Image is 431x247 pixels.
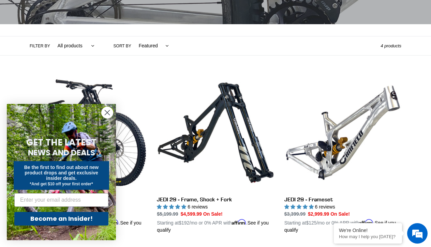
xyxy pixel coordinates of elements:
input: Enter your email address [14,193,108,207]
p: How may I help you today? [339,234,397,239]
span: 4 products [381,43,401,48]
button: Become an Insider! [14,212,108,226]
span: *And get $10 off your first order* [30,182,93,186]
label: Filter by [30,43,50,49]
button: Close dialog [101,107,113,119]
span: GET THE LATEST [26,136,96,149]
span: Be the first to find out about new product drops and get exclusive insider deals. [24,165,99,181]
label: Sort by [114,43,131,49]
span: NEWS AND DEALS [28,147,95,158]
div: We're Online! [339,228,397,233]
